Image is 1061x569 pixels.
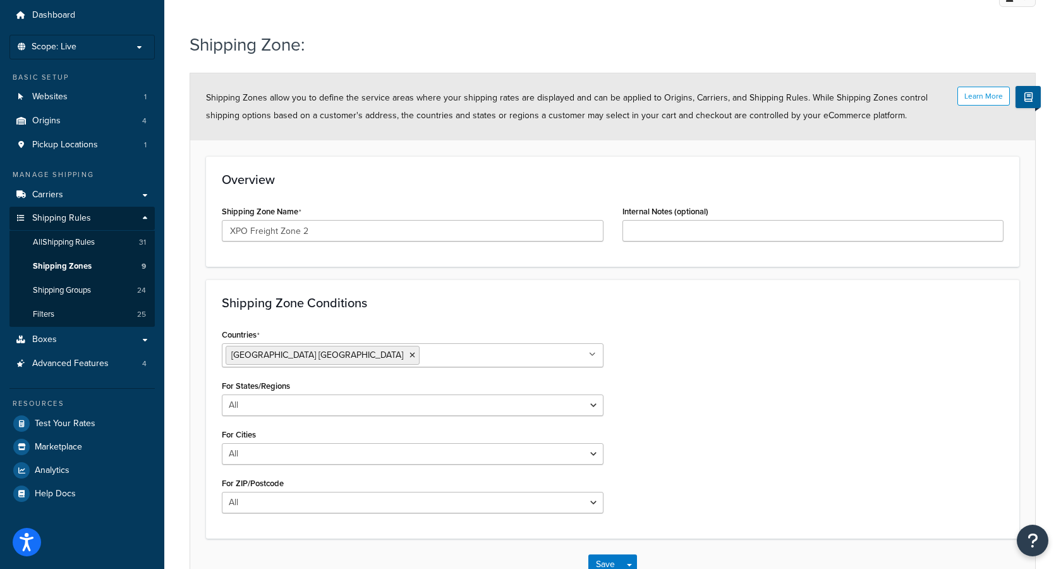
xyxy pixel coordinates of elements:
[33,261,92,272] span: Shipping Zones
[9,133,155,157] a: Pickup Locations1
[142,116,147,126] span: 4
[9,255,155,278] a: Shipping Zones9
[32,334,57,345] span: Boxes
[35,465,70,476] span: Analytics
[222,381,290,391] label: For States/Regions
[142,358,147,369] span: 4
[1017,525,1048,556] button: Open Resource Center
[32,213,91,224] span: Shipping Rules
[222,173,1003,187] h3: Overview
[9,183,155,207] a: Carriers
[9,398,155,409] div: Resources
[9,109,155,133] a: Origins4
[1016,86,1041,108] button: Show Help Docs
[9,255,155,278] li: Shipping Zones
[190,32,1020,57] h1: Shipping Zone:
[32,10,75,21] span: Dashboard
[32,140,98,150] span: Pickup Locations
[622,207,708,216] label: Internal Notes (optional)
[9,207,155,230] a: Shipping Rules
[32,116,61,126] span: Origins
[32,190,63,200] span: Carriers
[35,419,95,429] span: Test Your Rates
[231,348,403,362] span: [GEOGRAPHIC_DATA] [GEOGRAPHIC_DATA]
[142,261,146,272] span: 9
[32,42,76,52] span: Scope: Live
[9,4,155,27] a: Dashboard
[222,430,256,439] label: For Cities
[35,489,76,499] span: Help Docs
[32,358,109,369] span: Advanced Features
[9,279,155,302] a: Shipping Groups24
[9,109,155,133] li: Origins
[144,92,147,102] span: 1
[33,285,91,296] span: Shipping Groups
[9,169,155,180] div: Manage Shipping
[222,296,1003,310] h3: Shipping Zone Conditions
[9,352,155,376] li: Advanced Features
[957,87,1010,106] button: Learn More
[9,133,155,157] li: Pickup Locations
[32,92,68,102] span: Websites
[206,91,928,122] span: Shipping Zones allow you to define the service areas where your shipping rates are displayed and ...
[222,479,284,488] label: For ZIP/Postcode
[9,436,155,458] a: Marketplace
[9,412,155,435] a: Test Your Rates
[139,237,146,248] span: 31
[9,328,155,352] a: Boxes
[9,459,155,482] a: Analytics
[9,72,155,83] div: Basic Setup
[9,207,155,327] li: Shipping Rules
[9,352,155,376] a: Advanced Features4
[222,330,260,340] label: Countries
[137,309,146,320] span: 25
[33,237,95,248] span: All Shipping Rules
[9,279,155,302] li: Shipping Groups
[9,482,155,505] a: Help Docs
[222,207,301,217] label: Shipping Zone Name
[9,303,155,326] a: Filters25
[33,309,54,320] span: Filters
[137,285,146,296] span: 24
[9,85,155,109] li: Websites
[9,231,155,254] a: AllShipping Rules31
[9,85,155,109] a: Websites1
[144,140,147,150] span: 1
[35,442,82,453] span: Marketplace
[9,303,155,326] li: Filters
